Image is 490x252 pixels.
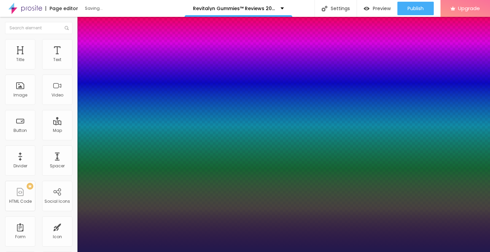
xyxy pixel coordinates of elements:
[407,6,424,11] span: Publish
[322,6,327,11] img: Icone
[52,93,63,97] div: Video
[53,234,62,239] div: Icon
[53,128,62,133] div: Map
[50,164,65,168] div: Spacer
[53,57,61,62] div: Text
[364,6,369,11] img: view-1.svg
[16,57,24,62] div: Title
[397,2,434,15] button: Publish
[357,2,397,15] button: Preview
[13,128,27,133] div: Button
[45,6,78,11] div: Page editor
[65,26,69,30] img: Icone
[193,6,275,11] p: Revitalyn Gummies™ Reviews 2025: Can They Boost Collagen and Whole-Body Wellness?
[13,93,27,97] div: Image
[458,5,480,11] span: Upgrade
[373,6,391,11] span: Preview
[15,234,26,239] div: Form
[9,199,32,204] div: HTML Code
[13,164,27,168] div: Divider
[5,22,72,34] input: Search element
[44,199,70,204] div: Social Icons
[85,6,162,10] div: Saving...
